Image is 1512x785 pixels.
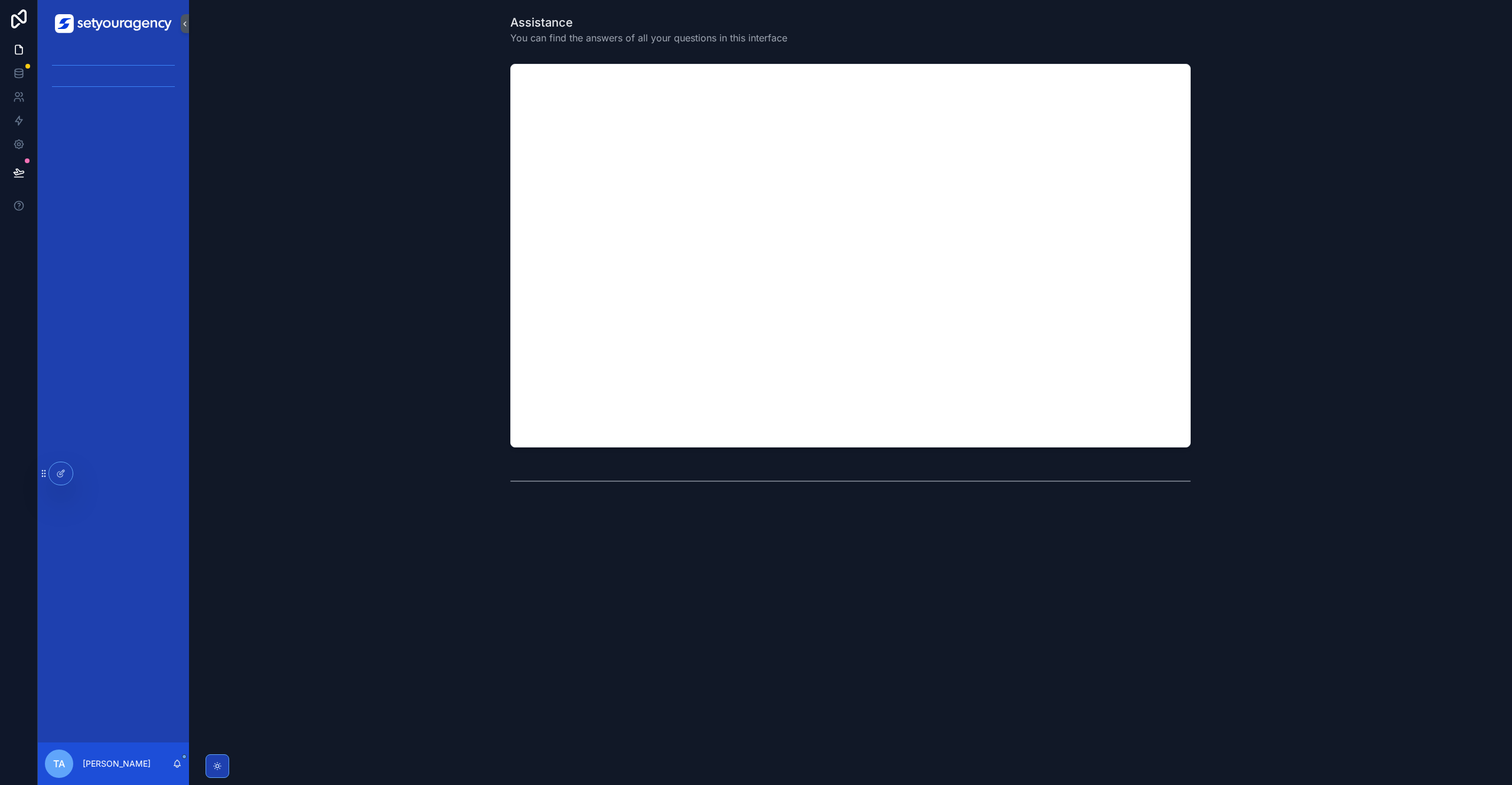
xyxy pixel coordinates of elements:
[510,31,787,45] span: You can find the answers of all your questions in this interface
[53,757,65,771] span: TA
[38,47,189,111] div: scrollable content
[55,14,172,33] img: App logo
[83,758,151,770] p: [PERSON_NAME]
[510,14,787,31] h1: Assistance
